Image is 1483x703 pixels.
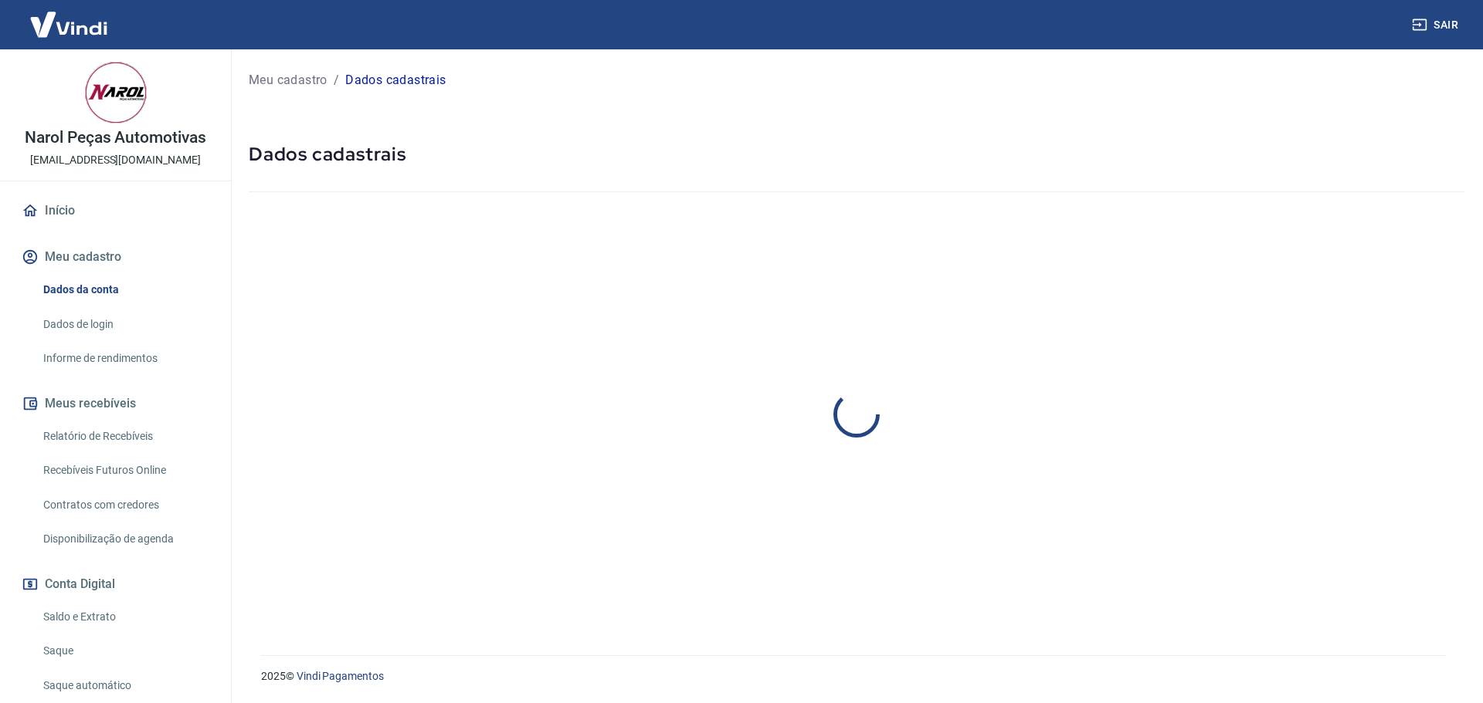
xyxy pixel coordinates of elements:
a: Saque automático [37,670,212,701]
p: Narol Peças Automotivas [25,130,206,146]
a: Contratos com credores [37,489,212,521]
p: / [334,71,339,90]
button: Meu cadastro [19,240,212,274]
a: Dados de login [37,309,212,340]
a: Recebíveis Futuros Online [37,455,212,486]
a: Vindi Pagamentos [297,670,384,682]
a: Disponibilização de agenda [37,523,212,555]
p: [EMAIL_ADDRESS][DOMAIN_NAME] [30,152,201,168]
p: 2025 © [261,668,1446,684]
button: Conta Digital [19,567,212,601]
a: Relatório de Recebíveis [37,421,212,452]
a: Meu cadastro [249,71,327,90]
img: Vindi [19,1,119,48]
a: Informe de rendimentos [37,343,212,374]
a: Saque [37,635,212,667]
h5: Dados cadastrais [249,142,1464,167]
button: Sair [1409,11,1464,39]
a: Dados da conta [37,274,212,306]
p: Dados cadastrais [345,71,446,90]
a: Saldo e Extrato [37,601,212,633]
a: Início [19,194,212,228]
img: 4261cb59-7e4c-4078-b989-a0081ef23a75.jpeg [85,62,147,123]
button: Meus recebíveis [19,387,212,421]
